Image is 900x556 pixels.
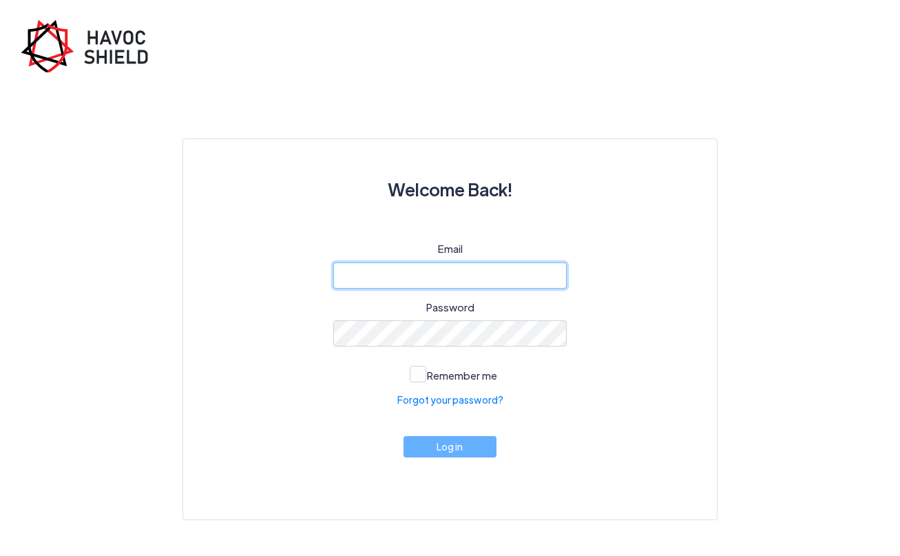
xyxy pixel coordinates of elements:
h3: Welcome Back! [216,172,684,207]
a: Forgot your password? [397,393,503,407]
label: Email [438,241,463,257]
img: havoc-shield-register-logo.png [21,19,158,72]
button: Log in [404,436,497,457]
label: Password [426,300,474,316]
span: Remember me [427,369,497,382]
